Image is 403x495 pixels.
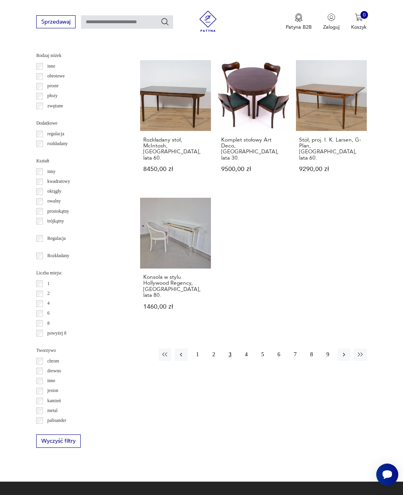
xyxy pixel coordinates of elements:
[36,15,75,28] button: Sprzedawaj
[286,13,312,31] button: Patyna B2B
[47,178,70,186] p: kwadratowy
[47,309,50,317] p: 6
[286,24,312,31] p: Patyna B2B
[295,13,303,22] img: Ikona medalu
[47,252,69,260] p: Rozkładany
[47,168,55,176] p: inny
[47,102,63,110] p: zwężane
[351,24,367,31] p: Koszyk
[143,274,208,298] h3: Konsola w stylu Hollywood Regency, [GEOGRAPHIC_DATA], lata 80.
[36,120,123,127] p: Dodatkowe
[47,377,55,385] p: inne
[47,407,57,415] p: metal
[47,208,69,215] p: prostokątny
[47,217,64,225] p: trójkątny
[327,13,335,21] img: Ikonka użytkownika
[47,357,59,365] p: chrom
[36,52,123,60] p: Rodzaj nóżek
[296,60,367,186] a: Stół, proj. I. K. Larsen, G-Plan, Wielka Brytania, lata 60.Stół, proj. I. K. Larsen, G-Plan, [GEO...
[47,300,50,307] p: 4
[161,17,169,26] button: Szukaj
[322,348,334,361] button: 9
[47,82,59,90] p: proste
[36,269,123,277] p: Liczba miejsc
[47,130,64,138] p: regulacja
[47,387,58,395] p: jesion
[191,348,204,361] button: 1
[36,347,123,355] p: Tworzywo
[289,348,301,361] button: 7
[47,417,66,425] p: palisander
[305,348,318,361] button: 8
[47,235,66,243] p: Regulacja
[47,320,50,328] p: 8
[47,280,50,288] p: 1
[299,166,364,172] p: 9290,00 zł
[360,11,368,19] div: 0
[299,137,364,161] h3: Stół, proj. I. K. Larsen, G-Plan, [GEOGRAPHIC_DATA], lata 60.
[36,434,80,447] button: Wyczyść filtry
[47,290,50,298] p: 2
[323,24,340,31] p: Zaloguj
[140,198,211,324] a: Konsola w stylu Hollywood Regency, Włochy, lata 80.Konsola w stylu Hollywood Regency, [GEOGRAPHIC...
[240,348,253,361] button: 4
[47,140,68,148] p: rozkładany
[47,188,61,195] p: okrągły
[351,13,367,31] button: 0Koszyk
[218,60,289,186] a: Komplet stołowy Art Deco, Polska, lata 30.Komplet stołowy Art Deco, [GEOGRAPHIC_DATA], lata 30.95...
[47,397,61,405] p: kamień
[286,13,312,31] a: Ikona medaluPatyna B2B
[273,348,285,361] button: 6
[323,13,340,31] button: Zaloguj
[221,137,286,161] h3: Komplet stołowy Art Deco, [GEOGRAPHIC_DATA], lata 30.
[224,348,236,361] button: 3
[47,427,60,434] p: sklejka
[376,464,398,486] iframe: Smartsupp widget button
[47,329,66,337] p: powyżej 8
[143,166,208,172] p: 8450,00 zł
[221,166,286,172] p: 9500,00 zł
[256,348,269,361] button: 5
[47,197,61,205] p: owalny
[47,367,61,375] p: drewno
[143,137,208,161] h3: Rozkładany stół, McIntosh, [GEOGRAPHIC_DATA], lata 60.
[140,60,211,186] a: Rozkładany stół, McIntosh, Wielka Brytania, lata 60.Rozkładany stół, McIntosh, [GEOGRAPHIC_DATA],...
[36,20,75,25] a: Sprzedawaj
[195,11,221,32] img: Patyna - sklep z meblami i dekoracjami vintage
[355,13,363,21] img: Ikona koszyka
[143,304,208,310] p: 1460,00 zł
[47,63,55,70] p: inne
[47,72,65,80] p: obrotowe
[36,157,123,165] p: Kształt
[207,348,220,361] button: 2
[47,92,57,100] p: płozy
